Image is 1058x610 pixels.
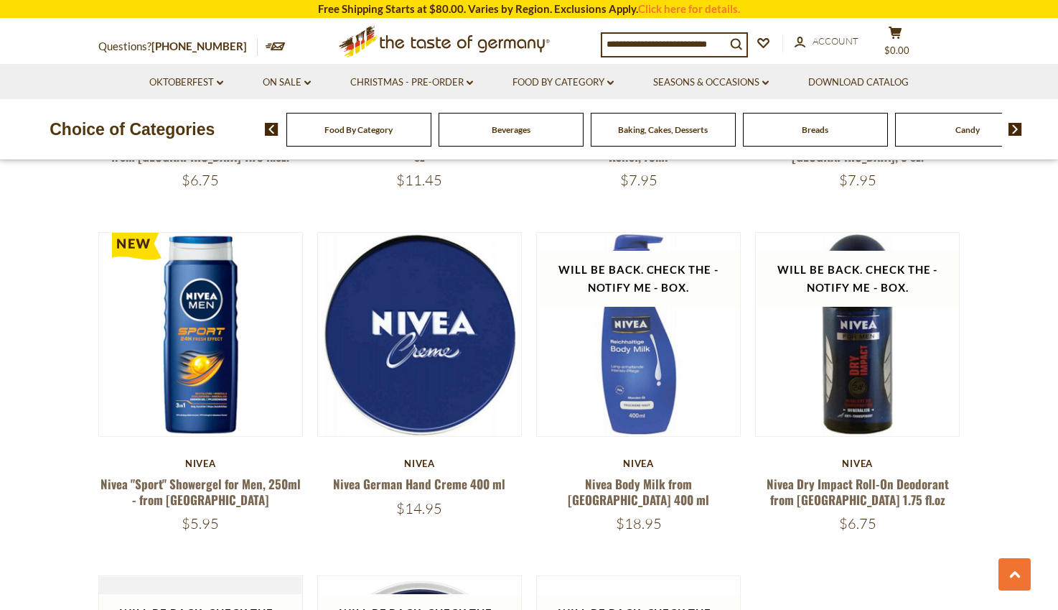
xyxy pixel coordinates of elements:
span: $7.95 [839,171,876,189]
span: $18.95 [616,514,662,532]
div: Nivea [98,458,303,469]
span: $6.75 [182,171,219,189]
a: [PHONE_NUMBER] [151,40,247,52]
a: Candy [955,124,980,135]
span: $11.45 [396,171,442,189]
a: Nivea Body Milk from [GEOGRAPHIC_DATA] 400 ml [568,475,709,508]
span: $7.95 [620,171,657,189]
img: Nivea [537,233,740,436]
a: Click here for details. [638,2,740,15]
a: Download Catalog [808,75,909,91]
span: $5.95 [182,514,219,532]
a: Account [795,34,858,50]
a: Nivea "Sport" Showergel for Men, 250ml - from [GEOGRAPHIC_DATA] [100,475,301,508]
a: Christmas - PRE-ORDER [350,75,473,91]
a: Food By Category [512,75,614,91]
span: $14.95 [396,499,442,517]
a: Food By Category [324,124,393,135]
a: Nivea German Hand Creme 400 ml [333,475,505,493]
a: Seasons & Occasions [653,75,769,91]
img: Nivea [99,233,302,436]
a: Baking, Cakes, Desserts [618,124,708,135]
span: $6.75 [839,514,876,532]
a: Breads [802,124,828,135]
img: Nivea [756,233,959,436]
img: Nivea [318,233,521,436]
a: Oktoberfest [149,75,223,91]
div: Nivea [536,458,741,469]
div: Nivea [755,458,960,469]
img: next arrow [1008,123,1022,136]
p: Questions? [98,37,258,56]
a: Beverages [492,124,530,135]
a: Nivea Dry Impact Roll-On Deodorant from [GEOGRAPHIC_DATA] 1.75 fl.oz [767,475,949,508]
span: Account [813,35,858,47]
img: previous arrow [265,123,278,136]
button: $0.00 [874,26,917,62]
div: Nivea [317,458,522,469]
span: $0.00 [884,45,909,56]
a: On Sale [263,75,311,91]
